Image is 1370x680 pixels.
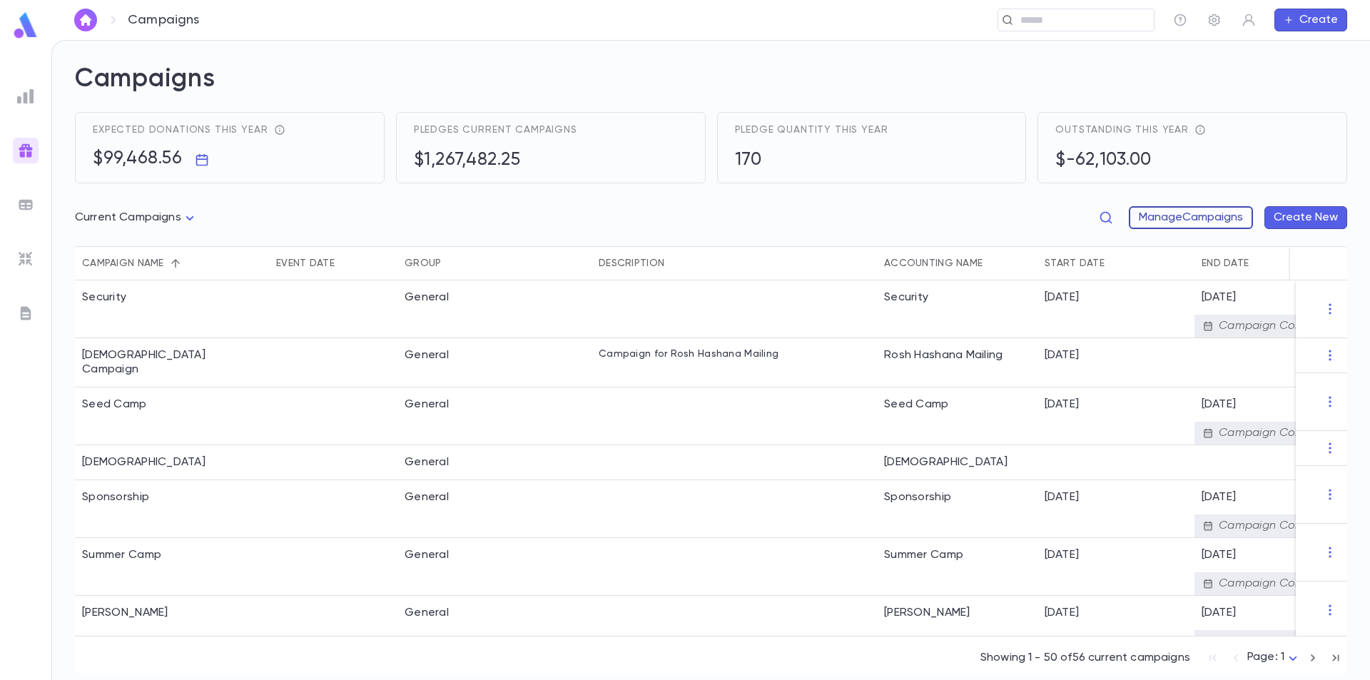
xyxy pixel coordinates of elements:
span: Outstanding this year [1055,124,1189,136]
img: reports_grey.c525e4749d1bce6a11f5fe2a8de1b229.svg [17,88,34,105]
div: General [405,290,449,305]
h5: $-62,103.00 [1055,150,1152,171]
button: Sort [164,252,187,275]
div: Rosh Hashana Mailing [877,338,1037,387]
span: Pledges current campaigns [414,124,577,136]
div: Sponsorship [877,480,1037,538]
img: campaigns_gradient.17ab1fa96dd0f67c2e976ce0b3818124.svg [17,142,34,159]
div: General [405,397,449,412]
div: End Date [1194,246,1351,280]
div: Campaign Complete [1194,630,1351,653]
p: [DATE] [1045,548,1079,562]
img: home_white.a664292cf8c1dea59945f0da9f25487c.svg [77,14,94,26]
div: [PERSON_NAME] [877,596,1037,654]
div: Campaign Complete [1194,514,1351,537]
div: Sefer Torah [82,455,205,470]
div: Current Campaigns [75,204,198,232]
div: General [405,455,449,470]
div: End Date [1202,246,1249,280]
div: Seed Camp [877,387,1037,445]
p: [DATE] [1202,606,1344,620]
p: [DATE] [1202,290,1344,305]
button: Create [1274,9,1347,31]
div: Campaign Complete [1194,315,1351,338]
p: [DATE] [1202,397,1344,412]
p: Campaign for Rosh Hashana Mailing [599,348,778,360]
div: General [405,490,449,504]
div: Start Date [1037,246,1194,280]
div: Campaign name [82,246,164,280]
button: Create New [1264,206,1347,229]
h5: $99,468.56 [93,148,182,170]
button: ManageCampaigns [1129,206,1253,229]
span: Expected donations this year [93,124,268,136]
div: Rosh Hashana [82,606,168,620]
div: Start Date [1045,246,1105,280]
div: Campaign Complete [1194,422,1351,445]
div: Sponsorship [82,490,149,504]
div: Event Date [276,246,335,280]
p: [DATE] [1045,348,1079,362]
div: Seed Camp [82,397,147,412]
button: Sort [441,252,464,275]
div: Campaign name [75,246,269,280]
div: General [405,548,449,562]
h5: $1,267,482.25 [414,150,521,171]
p: [DATE] [1045,606,1079,620]
div: Security [877,280,1037,338]
p: [DATE] [1045,490,1079,504]
p: Showing 1 - 50 of 56 current campaigns [980,651,1190,665]
div: total receivables - total income [1189,124,1206,136]
div: General [405,348,449,362]
div: Group [405,246,441,280]
button: Sort [1249,252,1272,275]
div: General [405,606,449,620]
div: Accounting Name [884,246,983,280]
div: Group [397,246,592,280]
img: imports_grey.530a8a0e642e233f2baf0ef88e8c9fcb.svg [17,250,34,268]
span: Current Campaigns [75,212,181,223]
div: Description [592,246,877,280]
button: Sort [335,252,357,275]
div: Summer Camp [877,538,1037,596]
span: Page: 1 [1247,651,1284,663]
div: Page: 1 [1247,646,1301,669]
p: [DATE] [1202,490,1344,504]
p: [DATE] [1045,290,1079,305]
div: Accounting Name [877,246,1037,280]
div: Rosh Hashana Campaign [82,348,262,377]
div: [DEMOGRAPHIC_DATA] [877,445,1037,480]
h5: 170 [735,150,762,171]
button: Sort [983,252,1005,275]
div: Event Date [269,246,397,280]
button: Sort [1105,252,1127,275]
div: Campaign Complete [1194,572,1351,595]
p: Campaigns [128,12,200,28]
img: letters_grey.7941b92b52307dd3b8a917253454ce1c.svg [17,305,34,322]
p: [DATE] [1045,397,1079,412]
h2: Campaigns [75,64,1347,112]
div: Security [82,290,126,305]
span: Pledge quantity this year [735,124,888,136]
img: logo [11,11,40,39]
div: Description [599,246,664,280]
p: [DATE] [1202,548,1344,562]
div: reflects total pledges + recurring donations expected throughout the year [268,124,285,136]
div: Summer Camp [82,548,161,562]
img: batches_grey.339ca447c9d9533ef1741baa751efc33.svg [17,196,34,213]
button: Sort [664,252,687,275]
